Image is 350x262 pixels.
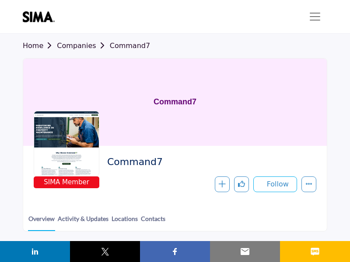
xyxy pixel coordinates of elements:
img: site Logo [23,11,59,22]
img: email sharing button [240,246,250,257]
h2: Command7 [107,156,312,168]
button: Follow [253,176,297,192]
h1: Command7 [154,59,196,146]
img: sms sharing button [310,246,320,257]
span: SIMA Member [35,177,98,187]
a: Command7 [110,41,150,50]
a: Companies [57,41,109,50]
a: Overview [28,214,55,231]
img: facebook sharing button [170,246,180,257]
a: Contacts [140,214,166,230]
a: Home [23,41,57,50]
a: Locations [111,214,138,230]
img: linkedin sharing button [30,246,40,257]
a: Activity & Updates [57,214,109,230]
img: twitter sharing button [100,246,110,257]
button: Like [234,176,249,192]
button: More details [301,176,316,192]
button: Toggle navigation [303,8,327,25]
